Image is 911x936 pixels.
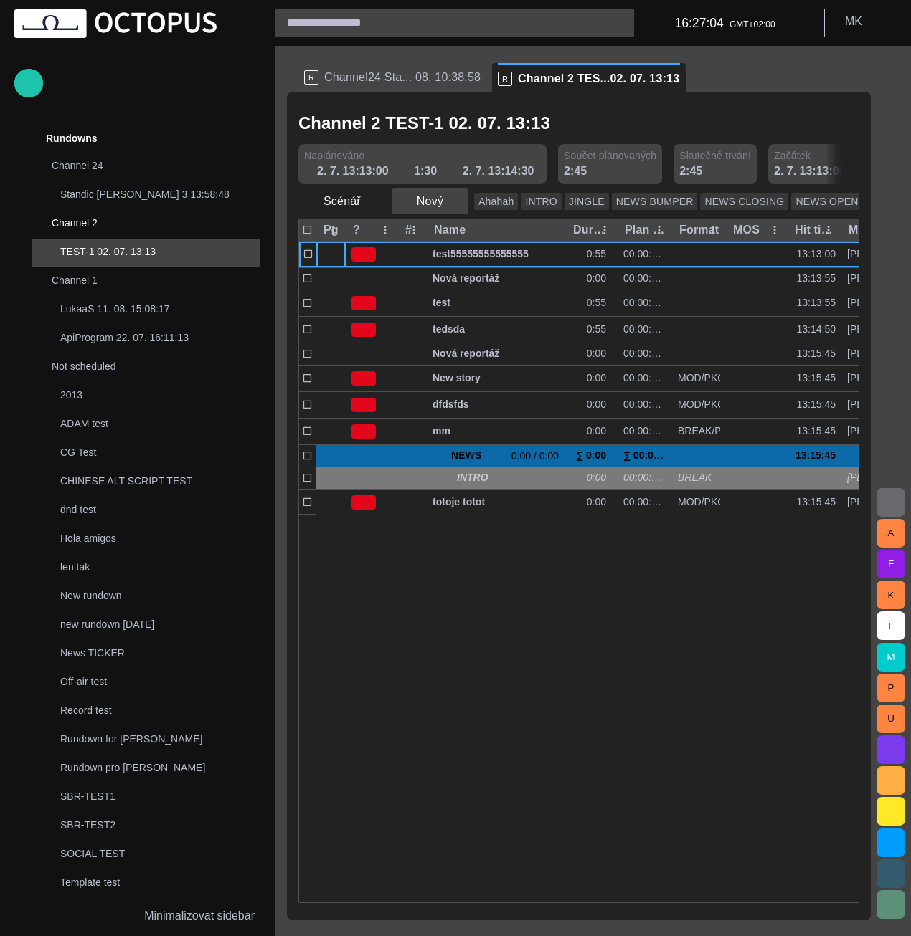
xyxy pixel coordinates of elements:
button: Minimalizovat sidebar [14,902,260,930]
button: Pg column menu [323,220,343,240]
p: ApiProgram 22. 07. 16:11:13 [60,330,260,345]
div: Rundown pro [PERSON_NAME] [32,755,260,783]
div: 2. 7. 13:13:00 [317,163,395,180]
div: MOD/PKG [678,371,720,385]
div: 0:00 [587,424,612,438]
div: Hola amigos [32,525,260,554]
div: Format [679,223,719,237]
p: Hola amigos [60,531,260,545]
div: 00:00:00:00 [623,471,666,484]
button: Nový [392,188,468,214]
button: M [877,643,905,672]
div: Martin Krupa (mkrupa) [847,371,889,385]
div: 00:00:55:00 [623,247,666,261]
div: ∑ 00:00:00:00 [623,445,666,467]
span: Skutečné trvání [679,148,751,163]
div: CHINESE ALT SCRIPT TEST [32,468,260,497]
p: 2013 [60,388,260,402]
span: test [433,296,560,310]
div: TEST-1 02. 07. 13:13 [32,239,260,267]
div: Peter Drevicky (pdrevicky) [847,323,889,336]
div: Rundown for [PERSON_NAME] [32,726,260,755]
span: totoje totot [433,495,560,509]
img: Octopus News Room [14,9,217,38]
p: Channel 24 [52,158,232,173]
button: Hit time column menu [818,220,839,240]
div: 13:14:50 [793,323,836,336]
p: ADAM test [60,416,260,431]
div: BREAK [678,471,712,484]
button: Ahahah [474,193,518,210]
button: INTRO [521,193,561,210]
div: Peter Drevicky (pdrevicky) [847,424,889,438]
button: L [877,611,905,640]
div: SOCIAL TEST [32,841,260,869]
div: 13:13:55 [793,272,836,285]
ul: main menu [14,124,260,902]
p: Channel 1 [52,273,232,287]
div: test [433,290,560,316]
div: 0:00 [587,371,612,385]
button: A [877,519,905,548]
span: Nová reportáž [433,347,560,360]
div: BREAK/PKG/AUDIO/CG/mosart test [678,424,720,438]
span: INTRO [457,471,560,484]
button: ? column menu [375,220,395,240]
p: Template test [60,875,260,889]
div: Martin Honza (mhonza) [847,471,889,484]
div: 2. 7. 13:13:00 [774,163,846,180]
p: TEST-1 02. 07. 13:13 [60,244,260,259]
p: CG Test [60,445,260,459]
div: MOD/PKG [678,398,720,411]
div: New rundown [32,583,260,611]
span: mm [433,424,560,438]
p: CHINESE ALT SCRIPT TEST [60,474,260,488]
h2: Channel 2 TEST-1 02. 07. 13:13 [298,113,550,133]
div: Pg [324,223,339,237]
div: 0:00 [587,272,612,285]
button: U [877,705,905,733]
div: 1:30 [414,163,444,180]
span: New story [433,371,560,385]
button: MK [834,9,902,34]
span: dfdsfds [433,398,560,411]
p: SOCIAL TEST [60,846,260,861]
p: SBR-TEST1 [60,789,260,803]
p: 16:27:04 [674,14,724,32]
div: Nová reportáž [433,268,560,290]
div: 00:00:55:00 [623,296,666,310]
div: 13:13:00 [793,247,836,261]
div: Peter Drevicky (pdrevicky) [847,296,889,310]
div: CG Test [32,439,260,468]
div: 2013 [32,382,260,411]
p: R [498,72,512,86]
div: Template test [32,869,260,898]
div: 0:00 [587,347,612,360]
span: Channel24 Sta... 08. 10:38:58 [324,70,481,85]
p: Minimalizovat sidebar [144,907,255,925]
span: Součet plánovaných [564,148,656,163]
p: LukaaS 11. 08. 15:08:17 [60,302,260,316]
div: Duration [573,223,611,237]
div: len tak [32,554,260,583]
p: Rundown for [PERSON_NAME] [60,732,260,746]
div: 0:00 [587,398,612,411]
span: NEWS [451,445,504,467]
button: Duration column menu [595,220,615,240]
div: 2:45 [679,163,702,180]
div: Plan dur [625,223,666,237]
span: test55555555555555 [433,247,560,261]
div: dfdsfds [433,392,560,418]
div: Record test [32,697,260,726]
div: ADAM test [32,411,260,439]
p: Channel 2 [52,216,232,230]
div: Hit time [795,223,835,237]
span: Channel 2 TES...02. 07. 13:13 [518,72,679,86]
div: Martin Krupa (mkrupa) [847,272,889,285]
div: 13:15:45 [793,445,836,467]
div: MOD/PKG [678,495,720,509]
div: totoje totot [433,490,560,515]
span: Začátek [774,148,811,163]
button: Scénář [298,188,386,214]
div: test55555555555555 [433,242,560,267]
